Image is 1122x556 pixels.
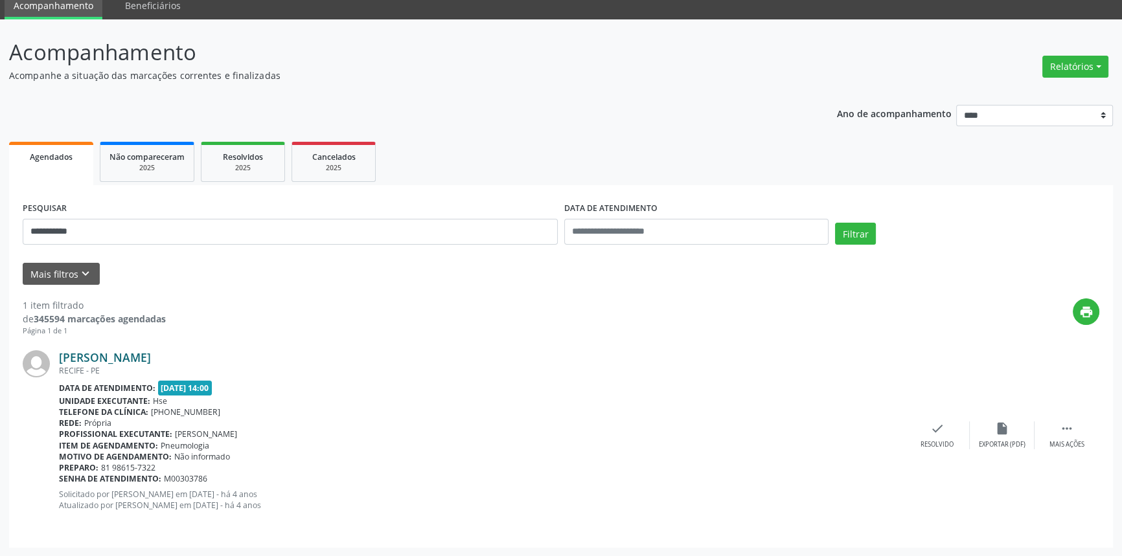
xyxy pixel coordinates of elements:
i: insert_drive_file [995,421,1009,436]
b: Unidade executante: [59,395,150,406]
span: Não informado [174,451,230,462]
span: Própria [84,417,111,428]
p: Solicitado por [PERSON_NAME] em [DATE] - há 4 anos Atualizado por [PERSON_NAME] em [DATE] - há 4 ... [59,489,905,511]
i: keyboard_arrow_down [78,267,93,281]
p: Acompanhamento [9,36,782,69]
div: 2025 [211,163,275,173]
button: Filtrar [835,223,876,245]
strong: 345594 marcações agendadas [34,313,166,325]
p: Acompanhe a situação das marcações correntes e finalizadas [9,69,782,82]
p: Ano de acompanhamento [837,105,952,121]
span: Cancelados [312,151,356,162]
div: RECIFE - PE [59,365,905,376]
b: Preparo: [59,462,98,473]
span: Resolvidos [223,151,263,162]
b: Profissional executante: [59,428,172,439]
div: 2025 [109,163,185,173]
b: Item de agendamento: [59,440,158,451]
b: Senha de atendimento: [59,473,161,484]
span: [DATE] 14:00 [158,381,212,395]
i: check [930,421,945,436]
img: img [23,350,50,377]
span: Pneumologia [161,440,209,451]
span: Agendados [30,151,73,162]
a: [PERSON_NAME] [59,350,151,364]
div: Exportar (PDF) [979,440,1025,449]
span: Hse [153,395,167,406]
button: Relatórios [1042,56,1108,78]
i: print [1079,305,1093,319]
div: 2025 [301,163,366,173]
b: Motivo de agendamento: [59,451,172,462]
span: 81 98615-7322 [101,462,155,473]
span: Não compareceram [109,151,185,162]
div: Resolvido [921,440,954,449]
i:  [1060,421,1074,436]
div: de [23,312,166,326]
b: Rede: [59,417,82,428]
button: print [1073,298,1099,325]
div: Página 1 de 1 [23,326,166,337]
div: Mais ações [1049,440,1084,449]
b: Telefone da clínica: [59,406,148,417]
label: PESQUISAR [23,199,67,219]
span: M00303786 [164,473,207,484]
span: [PHONE_NUMBER] [151,406,220,417]
b: Data de atendimento: [59,383,155,394]
div: 1 item filtrado [23,298,166,312]
span: [PERSON_NAME] [175,428,237,439]
button: Mais filtroskeyboard_arrow_down [23,263,100,285]
label: DATA DE ATENDIMENTO [564,199,658,219]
